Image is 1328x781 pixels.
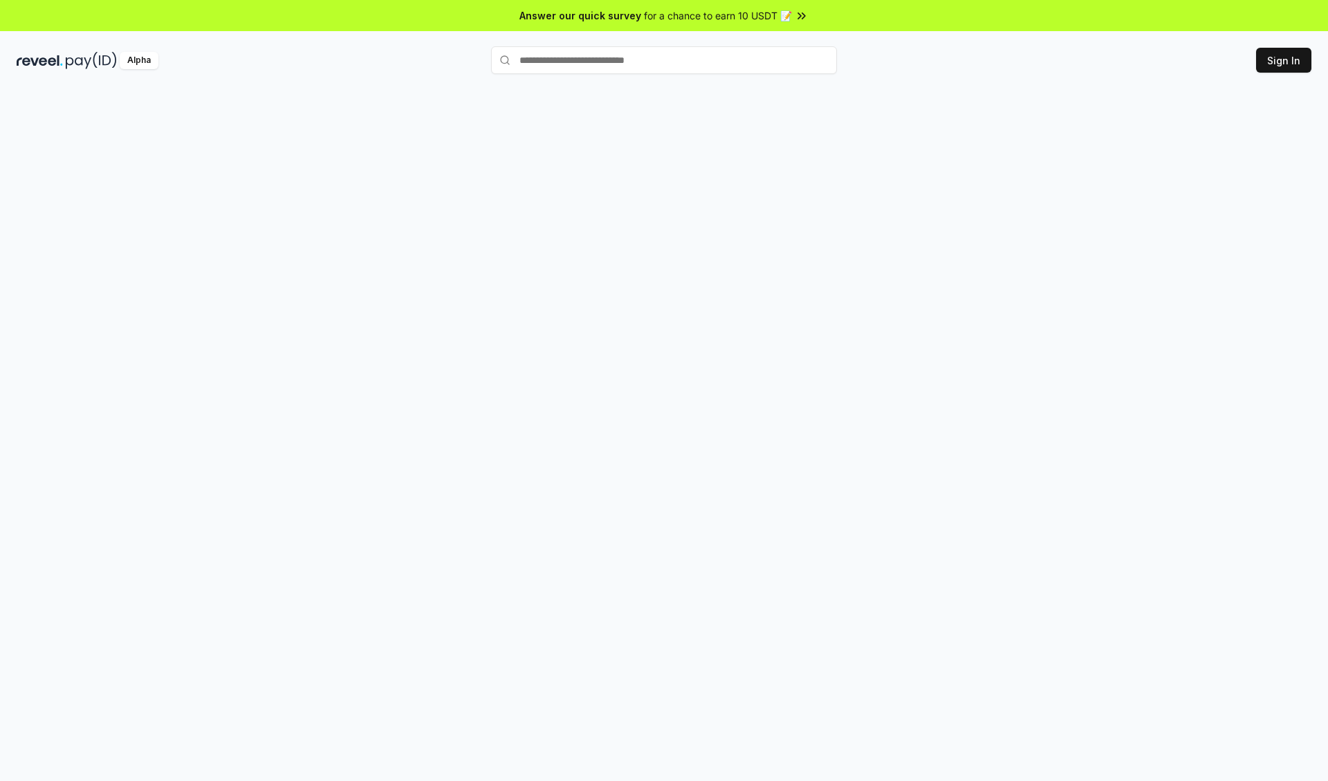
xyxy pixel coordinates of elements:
div: Alpha [120,52,158,69]
button: Sign In [1256,48,1311,73]
span: for a chance to earn 10 USDT 📝 [644,8,792,23]
span: Answer our quick survey [519,8,641,23]
img: reveel_dark [17,52,63,69]
img: pay_id [66,52,117,69]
